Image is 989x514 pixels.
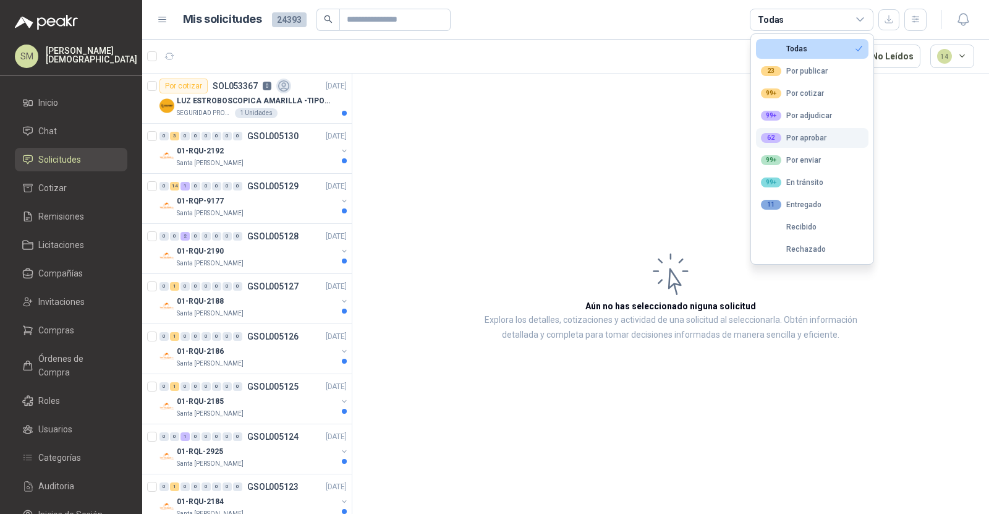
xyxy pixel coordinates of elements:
div: 99+ [761,88,781,98]
span: 24393 [272,12,307,27]
button: Todas [756,39,868,59]
div: 99+ [761,178,781,187]
div: Por enviar [761,155,821,165]
div: 0 [180,282,190,291]
div: 0 [223,432,232,441]
div: 0 [223,232,232,241]
div: 0 [233,132,242,140]
div: 0 [159,282,169,291]
p: 01-RQP-9177 [177,195,224,207]
p: 01-RQL-2925 [177,446,223,458]
div: 0 [223,132,232,140]
p: Santa [PERSON_NAME] [177,208,244,218]
img: Company Logo [159,98,174,113]
button: 62Por aprobar [756,128,868,148]
p: 01-RQU-2190 [177,246,224,257]
div: 0 [223,332,232,341]
img: Company Logo [159,148,174,163]
img: Company Logo [159,499,174,514]
span: Remisiones [38,210,84,223]
div: 3 [170,132,179,140]
span: Categorías [38,451,81,465]
div: 0 [233,432,242,441]
div: 0 [170,432,179,441]
p: 01-RQU-2186 [177,346,224,358]
span: Chat [38,124,57,138]
img: Company Logo [159,199,174,213]
button: 99+Por enviar [756,150,868,170]
a: 0 0 1 0 0 0 0 0 GSOL005124[DATE] Company Logo01-RQL-2925Santa [PERSON_NAME] [159,429,349,469]
div: 0 [180,132,190,140]
div: 0 [202,482,211,491]
a: Invitaciones [15,290,127,314]
div: 0 [223,382,232,391]
div: 0 [191,332,200,341]
span: Compañías [38,267,83,280]
div: 0 [180,332,190,341]
div: Por cotizar [159,79,208,93]
div: 1 [170,332,179,341]
a: Licitaciones [15,233,127,257]
div: 0 [191,282,200,291]
div: Por aprobar [761,133,826,143]
button: 14 [930,45,975,68]
div: Todas [758,13,784,27]
img: Company Logo [159,349,174,364]
div: SM [15,45,38,68]
img: Company Logo [159,399,174,414]
img: Company Logo [159,299,174,314]
div: 99+ [761,155,781,165]
p: GSOL005123 [247,482,299,491]
div: 0 [159,482,169,491]
div: 0 [202,282,211,291]
div: 0 [233,282,242,291]
a: 0 3 0 0 0 0 0 0 GSOL005130[DATE] Company Logo01-RQU-2192Santa [PERSON_NAME] [159,129,349,168]
p: Santa [PERSON_NAME] [177,309,244,319]
a: Órdenes de Compra [15,347,127,384]
p: [DATE] [326,381,347,393]
a: Usuarios [15,418,127,441]
div: 0 [212,132,221,140]
a: Inicio [15,91,127,114]
p: Santa [PERSON_NAME] [177,359,244,369]
div: 0 [223,282,232,291]
p: [DATE] [326,80,347,92]
div: Rechazado [761,245,826,254]
div: 0 [233,482,242,491]
div: 0 [212,232,221,241]
a: Cotizar [15,176,127,200]
p: [DATE] [326,181,347,192]
p: [DATE] [326,281,347,293]
div: 0 [202,332,211,341]
div: 0 [202,132,211,140]
div: 99+ [761,111,781,121]
div: 0 [159,332,169,341]
div: 62 [761,133,781,143]
div: 14 [170,182,179,191]
div: 1 [170,382,179,391]
p: [DATE] [326,231,347,242]
div: Entregado [761,200,821,210]
p: GSOL005129 [247,182,299,191]
button: 99+Por cotizar [756,84,868,103]
a: Auditoria [15,474,127,498]
a: Roles [15,389,127,413]
div: 0 [233,382,242,391]
button: 99+En tránsito [756,173,868,192]
p: Santa [PERSON_NAME] [177,259,244,268]
p: GSOL005125 [247,382,299,391]
a: Por cotizarSOL0533670[DATE] Company LogoLUZ ESTROBOSCOPICA AMARILLA -TIPO BALASEGURIDAD PROVISER ... [142,74,352,124]
div: 0 [180,482,190,491]
span: Compras [38,323,74,337]
div: 1 [170,482,179,491]
div: 23 [761,66,781,76]
div: 0 [159,132,169,140]
p: 0 [263,82,271,90]
div: 0 [159,382,169,391]
div: Por adjudicar [761,111,832,121]
div: Por publicar [761,66,828,76]
div: 0 [180,382,190,391]
p: SOL053367 [213,82,258,90]
span: Órdenes de Compra [38,352,116,379]
a: 0 1 0 0 0 0 0 0 GSOL005125[DATE] Company Logo01-RQU-2185Santa [PERSON_NAME] [159,379,349,419]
